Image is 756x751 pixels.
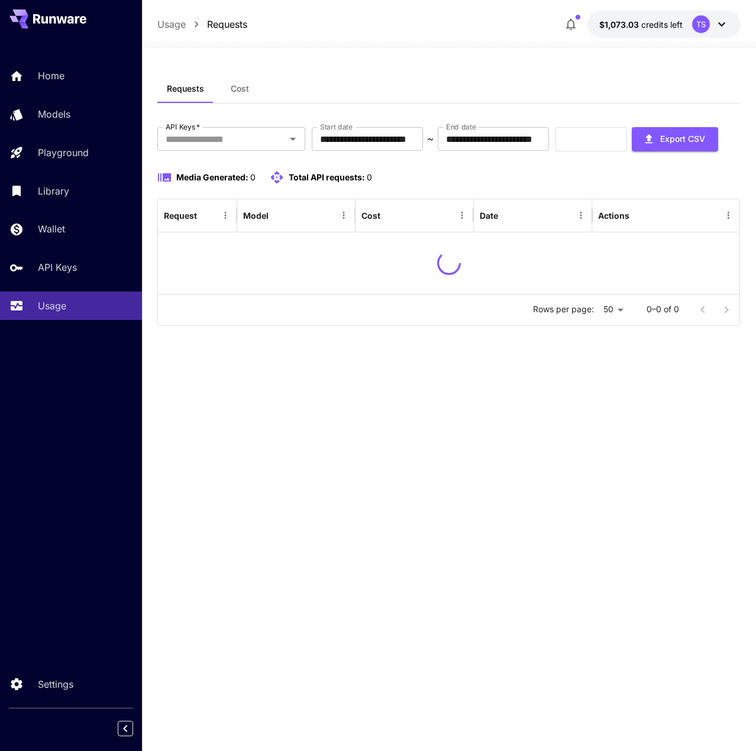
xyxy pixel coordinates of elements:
button: Open [285,131,301,147]
p: Rows per page: [533,303,594,315]
button: Sort [499,207,516,224]
p: ~ [427,132,434,146]
p: 0–0 of 0 [647,303,679,315]
p: Settings [38,677,73,691]
button: Menu [454,207,470,224]
label: API Keys [166,122,200,132]
p: Usage [38,299,66,313]
div: Actions [598,211,629,221]
label: Start date [320,122,353,132]
a: Usage [157,17,186,31]
span: 0 [367,172,372,182]
span: credits left [641,20,683,30]
button: Menu [217,207,234,224]
span: 0 [250,172,256,182]
button: Sort [198,207,215,224]
p: Playground [38,145,89,160]
button: Menu [720,207,736,224]
a: Requests [207,17,247,31]
div: TS [692,15,710,33]
span: $1,073.03 [599,20,641,30]
span: Requests [167,83,204,94]
button: Menu [335,207,352,224]
div: Date [480,211,498,221]
button: Sort [270,207,286,224]
div: Request [164,211,197,221]
p: Library [38,184,69,198]
span: Total API requests: [289,172,365,182]
p: API Keys [38,260,77,274]
div: Collapse sidebar [127,718,142,739]
button: Menu [573,207,589,224]
div: $1,073.03377 [599,18,683,31]
span: Media Generated: [176,172,248,182]
button: Export CSV [632,127,718,151]
div: Model [243,211,269,221]
div: Cost [361,211,380,221]
nav: breadcrumb [157,17,247,31]
div: 50 [599,301,628,318]
p: Models [38,107,70,121]
span: Cost [231,83,249,94]
label: End date [446,122,476,132]
button: $1,073.03377TS [587,11,741,38]
p: Wallet [38,222,65,236]
button: Sort [382,207,398,224]
p: Home [38,69,64,83]
button: Collapse sidebar [118,721,133,736]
